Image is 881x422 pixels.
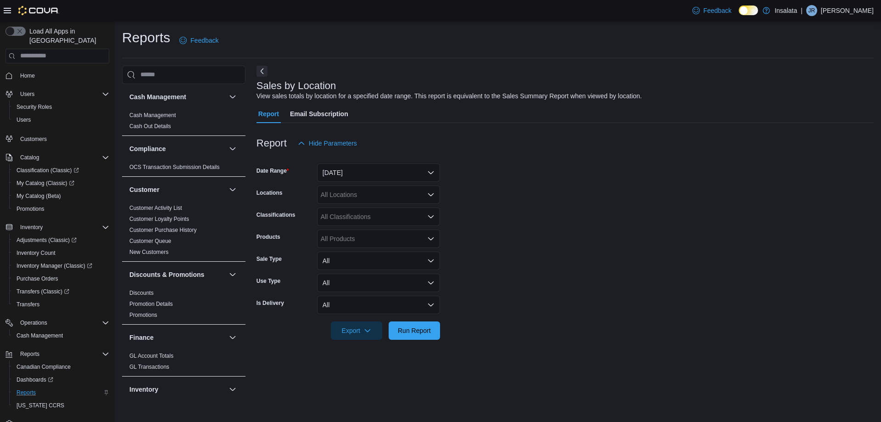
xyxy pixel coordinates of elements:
button: Export [331,321,382,340]
div: Discounts & Promotions [122,287,245,324]
a: Adjustments (Classic) [13,235,80,246]
span: Security Roles [17,103,52,111]
span: Operations [20,319,47,326]
button: Discounts & Promotions [227,269,238,280]
span: Reports [20,350,39,358]
a: OCS Transaction Submission Details [129,164,220,170]
span: JR [809,5,815,16]
button: Users [17,89,38,100]
a: Customer Loyalty Points [129,216,189,222]
button: Cash Management [227,91,238,102]
a: Dashboards [9,373,113,386]
span: Cash Management [17,332,63,339]
p: Insalata [775,5,797,16]
span: Purchase Orders [13,273,109,284]
span: Adjustments (Classic) [17,236,77,244]
span: Run Report [398,326,431,335]
a: Inventory Manager (Classic) [9,259,113,272]
h3: Inventory [129,385,158,394]
span: Customer Activity List [129,204,182,212]
button: Promotions [9,203,113,215]
a: GL Transactions [129,364,169,370]
span: Cash Management [13,330,109,341]
button: Users [2,88,113,101]
span: Customers [17,133,109,144]
button: Compliance [227,143,238,154]
span: Inventory Manager (Classic) [17,262,92,270]
button: Finance [227,332,238,343]
h1: Reports [122,28,170,47]
a: GL Account Totals [129,353,173,359]
button: Canadian Compliance [9,360,113,373]
span: My Catalog (Beta) [17,192,61,200]
label: Is Delivery [256,299,284,307]
span: Inventory Count [17,249,56,257]
span: Transfers (Classic) [13,286,109,297]
span: OCS Transaction Submission Details [129,163,220,171]
h3: Sales by Location [256,80,336,91]
span: Dashboards [13,374,109,385]
a: Promotions [13,203,48,214]
a: Feedback [176,31,222,50]
span: Customers [20,135,47,143]
span: Washington CCRS [13,400,109,411]
h3: Cash Management [129,92,186,101]
a: Cash Management [13,330,67,341]
span: [US_STATE] CCRS [17,402,64,409]
span: Reports [17,389,36,396]
button: Operations [2,316,113,329]
button: Purchase Orders [9,272,113,285]
button: Inventory [2,221,113,234]
span: Export [336,321,377,340]
span: Purchase Orders [17,275,58,282]
button: All [317,252,440,270]
span: Load All Apps in [GEOGRAPHIC_DATA] [26,27,109,45]
h3: Report [256,138,287,149]
span: My Catalog (Beta) [13,191,109,202]
label: Sale Type [256,255,282,263]
a: Cash Out Details [129,123,171,129]
button: Open list of options [427,235,435,242]
button: Transfers [9,298,113,311]
a: Transfers [13,299,43,310]
a: Discounts [129,290,154,296]
span: Feedback [703,6,731,15]
a: Classification (Classic) [9,164,113,177]
span: Inventory Count [13,248,109,259]
span: Home [20,72,35,79]
button: Compliance [129,144,225,153]
button: Reports [17,349,43,360]
div: James Roode [806,5,817,16]
span: Discounts [129,289,154,297]
label: Products [256,233,280,241]
span: Customer Queue [129,237,171,245]
a: Classification (Classic) [13,165,83,176]
a: Inventory Count [13,248,59,259]
span: Users [13,114,109,125]
div: View sales totals by location for a specified date range. This report is equivalent to the Sales ... [256,91,642,101]
a: Users [13,114,34,125]
button: Cash Management [9,329,113,342]
button: My Catalog (Beta) [9,190,113,203]
p: [PERSON_NAME] [821,5,874,16]
span: Feedback [190,36,218,45]
a: Adjustments (Classic) [9,234,113,247]
a: Purchase Orders [13,273,62,284]
button: Inventory [17,222,46,233]
p: | [801,5,803,16]
span: Catalog [20,154,39,161]
a: [US_STATE] CCRS [13,400,68,411]
button: Finance [129,333,225,342]
label: Locations [256,189,283,197]
a: Inventory Manager (Classic) [13,260,96,271]
span: Report [258,105,279,123]
button: Catalog [17,152,43,163]
div: Finance [122,350,245,376]
button: Hide Parameters [294,134,361,152]
span: Security Roles [13,101,109,113]
span: Customer Purchase History [129,226,197,234]
button: Users [9,113,113,126]
h3: Discounts & Promotions [129,270,204,279]
span: Customer Loyalty Points [129,215,189,223]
